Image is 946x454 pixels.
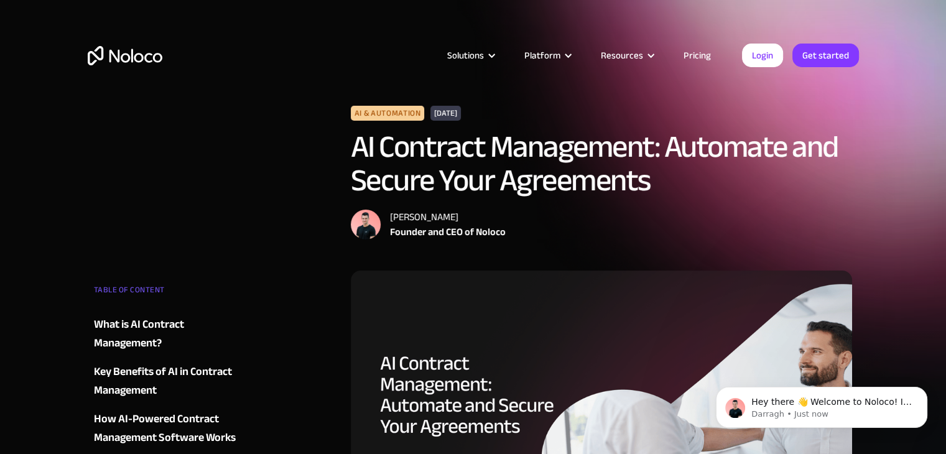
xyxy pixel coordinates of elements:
[524,47,560,63] div: Platform
[432,47,509,63] div: Solutions
[390,210,506,225] div: [PERSON_NAME]
[668,47,726,63] a: Pricing
[88,46,162,65] a: home
[94,363,244,400] a: Key Benefits of AI in Contract Management
[742,44,783,67] a: Login
[601,47,643,63] div: Resources
[509,47,585,63] div: Platform
[447,47,484,63] div: Solutions
[94,315,244,353] a: What is AI Contract Management?
[792,44,859,67] a: Get started
[390,225,506,239] div: Founder and CEO of Noloco
[94,410,244,447] a: How AI-Powered Contract Management Software Works
[585,47,668,63] div: Resources
[94,280,244,305] div: TABLE OF CONTENT
[351,130,853,197] h1: AI Contract Management: Automate and Secure Your Agreements
[697,361,946,448] iframe: Intercom notifications message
